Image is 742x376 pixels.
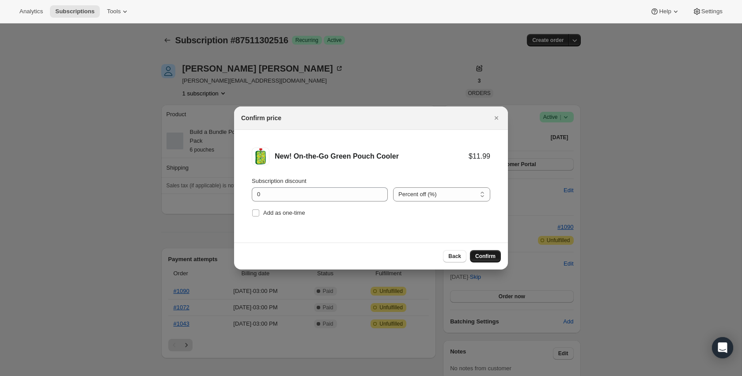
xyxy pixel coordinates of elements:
[712,337,733,358] div: Open Intercom Messenger
[241,114,281,122] h2: Confirm price
[252,178,307,184] span: Subscription discount
[448,253,461,260] span: Back
[645,5,685,18] button: Help
[701,8,723,15] span: Settings
[475,253,496,260] span: Confirm
[55,8,95,15] span: Subscriptions
[443,250,466,262] button: Back
[102,5,135,18] button: Tools
[50,5,100,18] button: Subscriptions
[14,5,48,18] button: Analytics
[659,8,671,15] span: Help
[469,152,490,161] div: $11.99
[490,112,503,124] button: Close
[263,209,305,216] span: Add as one-time
[107,8,121,15] span: Tools
[275,152,469,161] div: New! On-the-Go Green Pouch Cooler
[253,148,268,165] img: New! On-the-Go Green Pouch Cooler
[19,8,43,15] span: Analytics
[470,250,501,262] button: Confirm
[687,5,728,18] button: Settings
